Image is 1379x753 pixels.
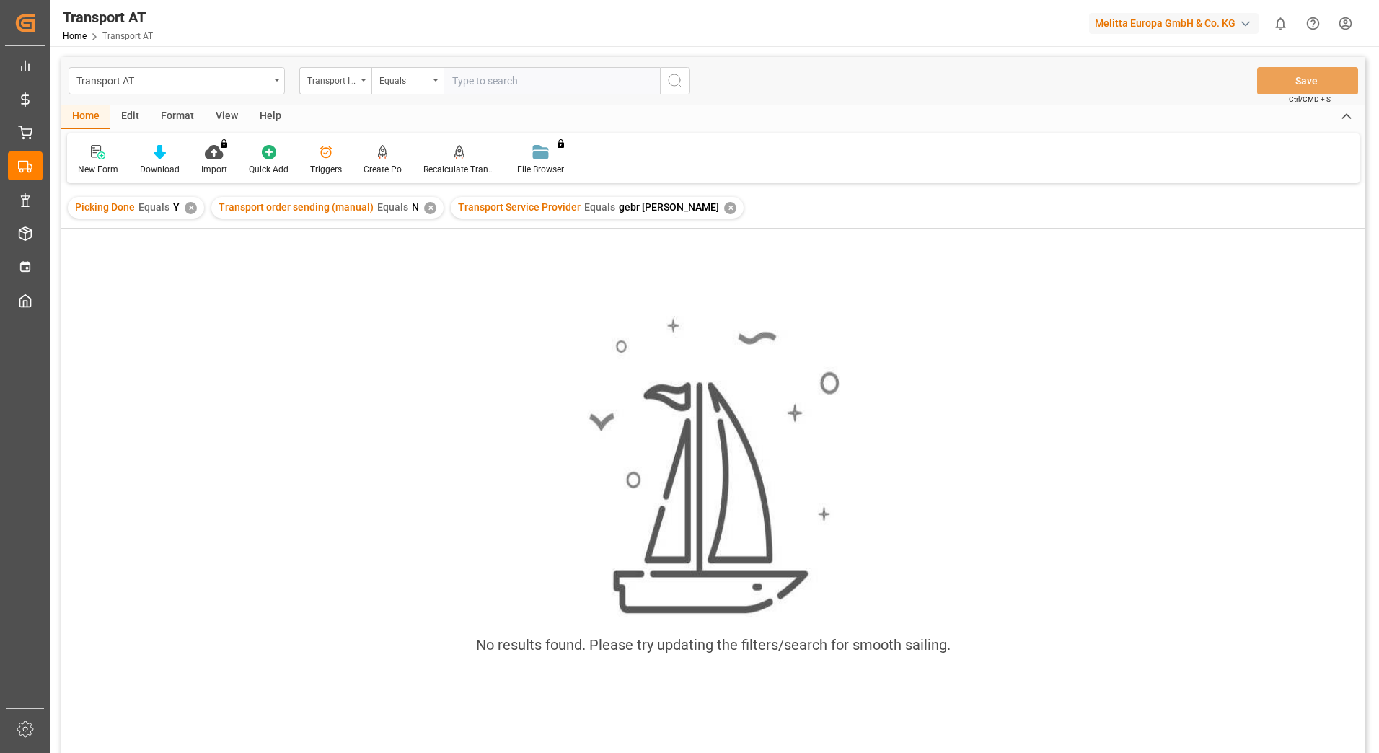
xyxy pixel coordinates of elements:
[150,105,205,129] div: Format
[1297,7,1329,40] button: Help Center
[76,71,269,89] div: Transport AT
[1289,94,1331,105] span: Ctrl/CMD + S
[61,105,110,129] div: Home
[138,201,169,213] span: Equals
[69,67,285,94] button: open menu
[587,316,840,617] img: smooth_sailing.jpeg
[424,202,436,214] div: ✕
[1089,9,1264,37] button: Melitta Europa GmbH & Co. KG
[1264,7,1297,40] button: show 0 new notifications
[63,31,87,41] a: Home
[110,105,150,129] div: Edit
[63,6,153,28] div: Transport AT
[1257,67,1358,94] button: Save
[173,201,180,213] span: Y
[379,71,428,87] div: Equals
[412,201,419,213] span: N
[205,105,249,129] div: View
[78,163,118,176] div: New Form
[185,202,197,214] div: ✕
[724,202,736,214] div: ✕
[444,67,660,94] input: Type to search
[307,71,356,87] div: Transport ID Logward
[249,105,292,129] div: Help
[310,163,342,176] div: Triggers
[249,163,288,176] div: Quick Add
[299,67,371,94] button: open menu
[371,67,444,94] button: open menu
[377,201,408,213] span: Equals
[1089,13,1259,34] div: Melitta Europa GmbH & Co. KG
[660,67,690,94] button: search button
[476,634,951,656] div: No results found. Please try updating the filters/search for smooth sailing.
[584,201,615,213] span: Equals
[140,163,180,176] div: Download
[219,201,374,213] span: Transport order sending (manual)
[619,201,719,213] span: gebr [PERSON_NAME]
[423,163,495,176] div: Recalculate Transport Costs
[458,201,581,213] span: Transport Service Provider
[75,201,135,213] span: Picking Done
[364,163,402,176] div: Create Po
